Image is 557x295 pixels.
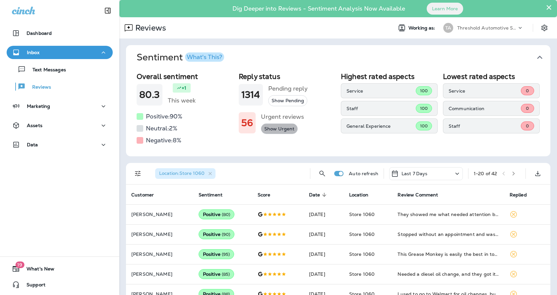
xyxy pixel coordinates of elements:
h5: Urgent reviews [261,111,304,122]
p: Dig Deeper into Reviews - Sentiment Analysis Now Available [213,8,424,10]
h5: This week [168,95,196,106]
p: Marketing [27,104,50,109]
p: +1 [182,85,186,91]
p: Auto refresh [349,171,378,176]
span: Score [258,192,271,198]
p: General Experience [346,123,416,129]
p: Service [449,88,521,94]
p: Reviews [133,23,166,33]
button: Learn More [427,3,463,15]
span: Working as: [408,25,437,31]
span: Location [349,192,377,198]
div: What's This? [187,54,222,60]
div: SentimentWhat's This? [126,70,550,156]
span: Customer [131,192,154,198]
span: Location : Store 1060 [159,170,205,176]
span: 0 [526,106,529,111]
span: Store 1060 [349,271,375,277]
button: 19What's New [7,262,113,275]
span: Replied [510,192,535,198]
p: Communication [449,106,521,111]
span: Score [258,192,279,198]
button: Collapse Sidebar [98,4,117,17]
button: Show Pending [268,95,307,106]
button: Data [7,138,113,151]
span: Location [349,192,368,198]
button: Inbox [7,46,113,59]
div: Location:Store 1060 [155,168,216,179]
h2: Overall sentiment [137,72,233,81]
span: 0 [526,88,529,94]
button: Settings [538,22,550,34]
div: Needed a diesel oil change, and they got it done faster than expected. Great experience overall. [398,271,499,277]
p: Assets [27,123,42,128]
h2: Lowest rated aspects [443,72,540,81]
p: Staff [449,123,521,129]
div: Positive [199,209,235,219]
h1: Sentiment [137,52,224,63]
span: 100 [420,106,428,111]
p: Reviews [26,84,51,91]
button: Dashboard [7,27,113,40]
span: ( 85 ) [222,271,230,277]
p: Threshold Automotive Service dba Grease Monkey [457,25,517,31]
button: Close [546,2,552,13]
h5: Pending reply [268,83,308,94]
div: 1 - 20 of 42 [474,171,497,176]
span: 19 [15,261,24,268]
h5: Neutral: 2 % [146,123,177,134]
span: Store 1060 [349,231,375,237]
button: SentimentWhat's This? [131,45,556,70]
td: [DATE] [304,244,344,264]
button: Show Urgent [261,123,298,134]
span: 0 [526,123,529,129]
button: Marketing [7,100,113,113]
button: What's This? [185,52,224,62]
button: Filters [131,167,145,180]
p: Service [346,88,416,94]
td: [DATE] [304,204,344,224]
span: Review Comment [398,192,447,198]
span: Store 1060 [349,211,375,217]
button: Text Messages [7,62,113,76]
span: ( 80 ) [222,212,230,217]
p: Dashboard [27,31,52,36]
span: ( 95 ) [222,252,230,257]
h1: 56 [241,117,253,128]
h1: 80.3 [139,89,160,100]
span: Date [309,192,320,198]
h5: Positive: 90 % [146,111,182,122]
h2: Highest rated aspects [341,72,438,81]
p: [PERSON_NAME] [131,271,188,277]
h5: Negative: 8 % [146,135,181,146]
div: Positive [199,229,235,239]
div: This Grease Monkey is easily the best in town. The new manager has made noticeable improvements i... [398,251,499,258]
button: Search Reviews [316,167,329,180]
p: [PERSON_NAME] [131,232,188,237]
p: [PERSON_NAME] [131,252,188,257]
span: What's New [20,266,54,274]
button: Export as CSV [531,167,544,180]
p: Text Messages [26,67,66,73]
div: Stopped without an appointment and was back on the road in 12 minutes. Doesn’t get easier than that. [398,231,499,238]
p: Data [27,142,38,147]
span: Review Comment [398,192,438,198]
p: [PERSON_NAME] [131,212,188,217]
h1: 1314 [241,89,260,100]
td: [DATE] [304,264,344,284]
p: Last 7 Days [402,171,428,176]
span: 100 [420,88,428,94]
span: Support [20,282,45,290]
h2: Reply status [239,72,336,81]
span: Store 1060 [349,251,375,257]
p: Inbox [27,50,39,55]
span: Date [309,192,329,198]
div: They showed me what needed attention but didn’t push any extras. Honest service I can trust. [398,211,499,218]
td: [DATE] [304,224,344,244]
div: Positive [199,269,234,279]
span: Sentiment [199,192,231,198]
button: Assets [7,119,113,132]
div: TA [443,23,453,33]
button: Reviews [7,80,113,94]
span: ( 90 ) [222,232,230,237]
